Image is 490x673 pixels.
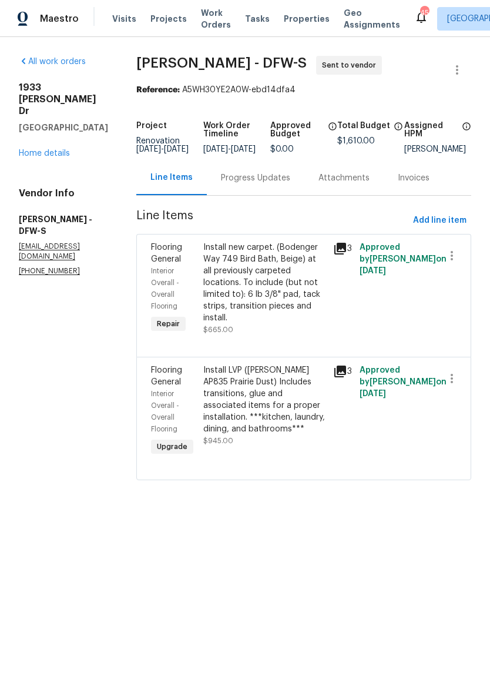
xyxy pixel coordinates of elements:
[136,122,167,130] h5: Project
[337,122,390,130] h5: Total Budget
[360,243,447,275] span: Approved by [PERSON_NAME] on
[322,59,381,71] span: Sent to vendor
[136,86,180,94] b: Reference:
[19,213,108,237] h5: [PERSON_NAME] - DFW-S
[152,318,184,330] span: Repair
[221,172,290,184] div: Progress Updates
[404,145,471,153] div: [PERSON_NAME]
[136,145,189,153] span: -
[420,7,428,19] div: 45
[150,13,187,25] span: Projects
[203,326,233,333] span: $665.00
[231,145,256,153] span: [DATE]
[136,210,408,232] span: Line Items
[333,242,352,256] div: 3
[270,145,294,153] span: $0.00
[404,122,458,138] h5: Assigned HPM
[360,366,447,398] span: Approved by [PERSON_NAME] on
[413,213,466,228] span: Add line item
[112,13,136,25] span: Visits
[344,7,400,31] span: Geo Assignments
[203,145,228,153] span: [DATE]
[164,145,189,153] span: [DATE]
[136,84,471,96] div: A5WH30YE2A0W-ebd14dfa4
[151,243,182,263] span: Flooring General
[328,122,337,145] span: The total cost of line items that have been approved by both Opendoor and the Trade Partner. This...
[408,210,471,232] button: Add line item
[203,242,327,324] div: Install new carpet. (Bodenger Way 749 Bird Bath, Beige) at all previously carpeted locations. To ...
[19,82,108,117] h2: 1933 [PERSON_NAME] Dr
[270,122,324,138] h5: Approved Budget
[152,441,192,453] span: Upgrade
[136,56,307,70] span: [PERSON_NAME] - DFW-S
[151,366,182,386] span: Flooring General
[360,267,386,275] span: [DATE]
[284,13,330,25] span: Properties
[394,122,403,137] span: The total cost of line items that have been proposed by Opendoor. This sum includes line items th...
[398,172,429,184] div: Invoices
[151,267,179,310] span: Interior Overall - Overall Flooring
[40,13,79,25] span: Maestro
[203,437,233,444] span: $945.00
[151,390,179,433] span: Interior Overall - Overall Flooring
[360,390,386,398] span: [DATE]
[337,137,375,145] span: $1,610.00
[150,172,193,183] div: Line Items
[462,122,471,145] span: The hpm assigned to this work order.
[201,7,231,31] span: Work Orders
[19,58,86,66] a: All work orders
[333,364,352,379] div: 3
[19,122,108,133] h5: [GEOGRAPHIC_DATA]
[318,172,370,184] div: Attachments
[245,15,270,23] span: Tasks
[203,145,256,153] span: -
[203,364,327,435] div: Install LVP ([PERSON_NAME] AP835 Prairie Dust) Includes transitions, glue and associated items fo...
[19,187,108,199] h4: Vendor Info
[136,145,161,153] span: [DATE]
[19,149,70,158] a: Home details
[136,137,189,153] span: Renovation
[203,122,270,138] h5: Work Order Timeline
